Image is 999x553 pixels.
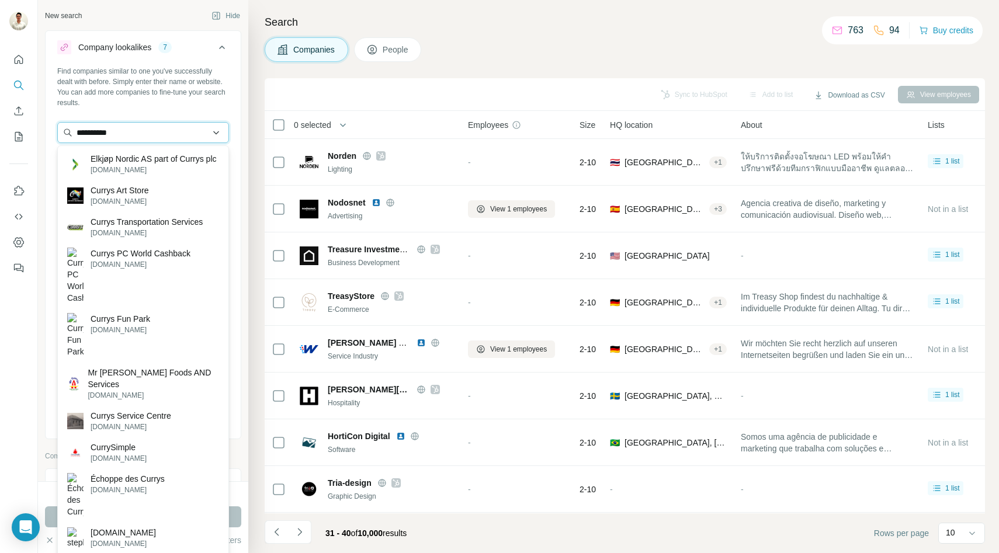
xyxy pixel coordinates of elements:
[610,437,620,448] span: 🇧🇷
[328,164,454,175] div: Lighting
[91,153,217,165] p: Elkjøp Nordic AS part of Currys plc
[88,367,219,390] p: Mr [PERSON_NAME] Foods AND Services
[580,390,596,402] span: 2-10
[67,377,81,390] img: Mr Currys Foods AND Services
[610,343,620,355] span: 🇩🇪
[741,338,914,361] span: Wir möchten Sie recht herzlich auf unseren Internetseiten begrüßen und laden Sie ein uns näher ke...
[580,203,596,215] span: 2-10
[709,297,727,308] div: + 1
[625,250,710,262] span: [GEOGRAPHIC_DATA]
[300,387,318,405] img: Logo of Nordby Hotell
[300,246,318,265] img: Logo of Treasure Investments LLC
[57,66,229,108] div: Find companies similar to one you've successfully dealt with before. Simply enter their name or w...
[580,343,596,355] span: 2-10
[67,156,84,172] img: Elkjøp Nordic AS part of Currys plc
[9,126,28,147] button: My lists
[9,49,28,70] button: Quick start
[328,245,430,254] span: Treasure Investments LLC
[945,483,960,493] span: 1 list
[300,293,318,312] img: Logo of TreasyStore
[928,438,968,447] span: Not in a list
[9,75,28,96] button: Search
[580,156,596,168] span: 2-10
[328,444,454,455] div: Software
[468,298,471,307] span: -
[468,119,508,131] span: Employees
[294,119,331,131] span: 0 selected
[945,296,960,307] span: 1 list
[874,527,929,539] span: Rows per page
[580,484,596,495] span: 2-10
[610,119,653,131] span: HQ location
[328,430,390,442] span: HortiCon Digital
[468,158,471,167] span: -
[203,7,248,25] button: Hide
[328,384,411,395] span: [PERSON_NAME][GEOGRAPHIC_DATA]
[158,42,172,53] div: 7
[741,391,744,401] span: -
[945,389,960,400] span: 1 list
[91,538,156,549] p: [DOMAIN_NAME]
[300,433,318,452] img: Logo of HortiCon Digital
[417,338,426,347] img: LinkedIn logo
[91,527,156,538] p: [DOMAIN_NAME]
[919,22,973,39] button: Buy credits
[91,196,149,207] p: [DOMAIN_NAME]
[580,119,595,131] span: Size
[889,23,900,37] p: 94
[67,248,84,304] img: Currys PC World Cashback
[91,325,150,335] p: [DOMAIN_NAME]
[91,248,190,259] p: Currys PC World Cashback
[328,211,454,221] div: Advertising
[741,291,914,314] span: Im Treasy Shop findest du nachhaltige & individuelle Produkte für deinen Alltag. Tu dir selbst et...
[45,534,78,546] button: Clear
[67,444,84,461] img: CurrySimple
[610,297,620,308] span: 🇩🇪
[300,156,318,169] img: Logo of Norden
[580,437,596,448] span: 2-10
[625,203,705,215] span: [GEOGRAPHIC_DATA], [GEOGRAPHIC_DATA], [GEOGRAPHIC_DATA]
[806,86,893,104] button: Download as CSV
[848,23,863,37] p: 763
[9,206,28,227] button: Use Surfe API
[91,185,149,196] p: Currys Art Store
[328,477,372,489] span: Tria-design
[9,12,28,30] img: Avatar
[91,313,150,325] p: Currys Fun Park
[610,485,613,494] span: -
[468,391,471,401] span: -
[67,313,84,357] img: Currys Fun Park
[46,33,241,66] button: Company lookalikes7
[325,528,407,538] span: results
[9,232,28,253] button: Dashboard
[610,390,620,402] span: 🇸🇪
[468,200,555,218] button: View 1 employees
[490,344,547,354] span: View 1 employees
[328,398,454,408] div: Hospitality
[328,290,374,302] span: TreasyStore
[709,344,727,354] div: + 1
[610,203,620,215] span: 🇪🇸
[328,258,454,268] div: Business Development
[300,200,318,218] img: Logo of Nodosnet
[625,156,705,168] span: [GEOGRAPHIC_DATA], [GEOGRAPHIC_DATA]
[91,259,190,270] p: [DOMAIN_NAME]
[328,304,454,315] div: E-Commerce
[358,528,383,538] span: 10,000
[351,528,358,538] span: of
[328,197,366,208] span: Nodosnet
[741,197,914,221] span: Agencia creativa de diseño, marketing y comunicación audiovisual. Diseño web, fotografía y video.
[709,204,727,214] div: + 3
[625,390,727,402] span: [GEOGRAPHIC_DATA], Vastra Gotaland
[325,528,351,538] span: 31 - 40
[468,485,471,494] span: -
[91,216,203,228] p: Currys Transportation Services
[625,343,705,355] span: [GEOGRAPHIC_DATA], [GEOGRAPHIC_DATA]|[GEOGRAPHIC_DATA]|[GEOGRAPHIC_DATA]
[468,340,555,358] button: View 1 employees
[67,223,84,232] img: Currys Transportation Services
[372,198,381,207] img: LinkedIn logo
[78,41,151,53] div: Company lookalikes
[383,44,410,55] span: People
[91,422,171,432] p: [DOMAIN_NAME]
[328,150,356,162] span: Norden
